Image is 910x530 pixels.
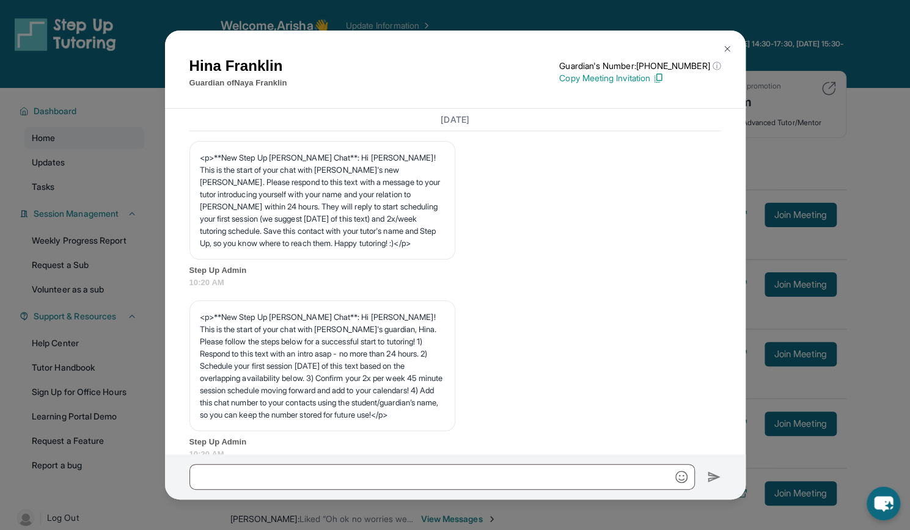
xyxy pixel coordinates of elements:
p: <p>**New Step Up [PERSON_NAME] Chat**: Hi [PERSON_NAME]! This is the start of your chat with [PER... [200,151,445,249]
h1: Hina Franklin [189,55,287,77]
p: Copy Meeting Invitation [559,72,721,84]
p: Guardian of Naya Franklin [189,77,287,89]
span: 10:20 AM [189,277,721,289]
img: Close Icon [722,44,732,54]
img: Send icon [707,470,721,484]
span: Step Up Admin [189,264,721,277]
button: chat-button [867,487,900,520]
span: 10:20 AM [189,448,721,460]
img: Emoji [675,471,688,483]
span: ⓘ [712,60,721,72]
h3: [DATE] [189,114,721,126]
p: Guardian's Number: [PHONE_NUMBER] [559,60,721,72]
span: Step Up Admin [189,436,721,448]
img: Copy Icon [653,73,664,84]
p: <p>**New Step Up [PERSON_NAME] Chat**: Hi [PERSON_NAME]! This is the start of your chat with [PER... [200,311,445,421]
